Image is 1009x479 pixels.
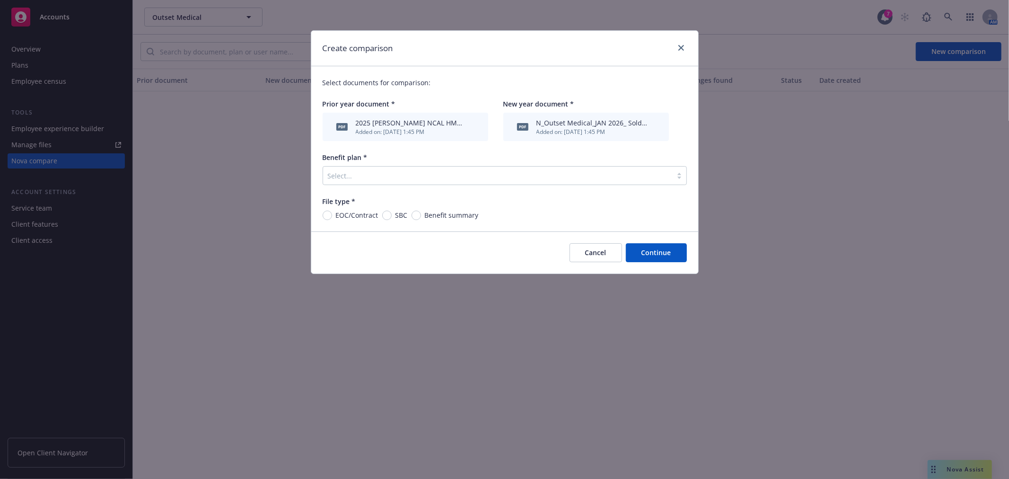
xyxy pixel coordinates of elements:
span: File type * [323,197,356,206]
input: Benefit summary [412,211,421,220]
input: SBC [382,211,392,220]
h1: Create comparison [323,42,393,54]
button: archive file [471,122,479,132]
a: close [676,42,687,53]
button: archive file [652,122,659,132]
input: EOC/Contract [323,211,332,220]
button: Cancel [570,243,622,262]
span: SBC [395,210,408,220]
div: 2025 [PERSON_NAME] NCAL HMO SBC Outset.pdf [356,118,467,128]
span: New year document * [503,99,574,108]
span: pdf [517,123,528,130]
span: Benefit summary [425,210,479,220]
span: pdf [336,123,348,130]
div: Added on: [DATE] 1:45 PM [356,128,467,136]
button: Continue [626,243,687,262]
span: Benefit plan * [323,153,368,162]
span: EOC/Contract [336,210,378,220]
p: Select documents for comparison: [323,78,687,88]
span: Prior year document * [323,99,395,108]
div: Added on: [DATE] 1:45 PM [536,128,648,136]
div: N_Outset Medical_JAN 2026_ Sold SBS_715817.pdf [536,118,648,128]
